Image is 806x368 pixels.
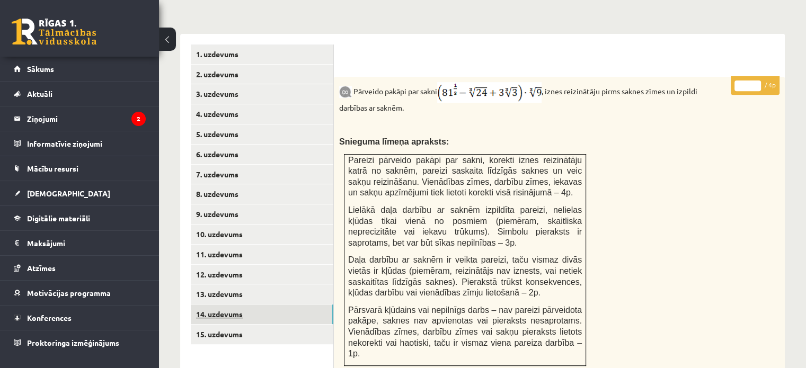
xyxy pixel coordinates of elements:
[27,313,72,322] span: Konferences
[339,137,449,146] span: Snieguma līmeņa apraksts:
[27,106,146,131] legend: Ziņojumi
[191,284,333,304] a: 13. uzdevums
[348,205,582,247] span: Lielākā daļa darbību ar saknēm izpildīta pareizi, nelielas kļūdas tikai vienā no posmiem (piemēra...
[348,306,582,358] span: Pārsvarā kļūdains vai nepilnīgs darbs – nav pareizi pārveidota pakāpe, saknes nav apvienotas vai ...
[191,204,333,224] a: 9. uzdevums
[27,288,111,298] span: Motivācijas programma
[14,57,146,81] a: Sākums
[14,156,146,181] a: Mācību resursi
[339,86,352,98] img: 9k=
[27,189,110,198] span: [DEMOGRAPHIC_DATA]
[191,65,333,84] a: 2. uzdevums
[14,231,146,255] a: Maksājumi
[191,325,333,344] a: 15. uzdevums
[191,104,333,124] a: 4. uzdevums
[731,76,780,95] p: / 4p
[14,181,146,205] a: [DEMOGRAPHIC_DATA]
[191,84,333,104] a: 3. uzdevums
[27,131,146,156] legend: Informatīvie ziņojumi
[14,306,146,330] a: Konferences
[131,112,146,126] i: 2
[11,11,429,22] body: Bagātinātā teksta redaktors, wiswyg-editor-user-answer-47433904682060
[12,19,96,45] a: Rīgas 1. Tālmācības vidusskola
[14,106,146,131] a: Ziņojumi2
[27,338,119,347] span: Proktoringa izmēģinājums
[27,64,54,74] span: Sākums
[191,44,333,64] a: 1. uzdevums
[191,145,333,164] a: 6. uzdevums
[27,263,56,273] span: Atzīmes
[191,265,333,284] a: 12. uzdevums
[191,124,333,144] a: 5. uzdevums
[27,231,146,255] legend: Maksājumi
[14,82,146,106] a: Aktuāli
[344,59,348,64] img: Balts.png
[191,165,333,184] a: 7. uzdevums
[27,89,52,98] span: Aktuāli
[14,256,146,280] a: Atzīmes
[348,255,582,297] span: Daļa darbību ar saknēm ir veikta pareizi, taču vismaz divās vietās ir kļūdas (piemēram, reizinātā...
[14,330,146,355] a: Proktoringa izmēģinājums
[191,225,333,244] a: 10. uzdevums
[27,164,78,173] span: Mācību resursi
[191,184,333,204] a: 8. uzdevums
[437,82,542,103] img: r8L9T77rCIFMy8u4ZIKQhPPOdZDB3jdDoO39zG8GRwjXEoHAJ0sAQ3cOgX9P6EqO73lTtAAAAABJRU5ErkJggg==
[14,281,146,305] a: Motivācijas programma
[191,245,333,264] a: 11. uzdevums
[191,304,333,324] a: 14. uzdevums
[339,82,727,113] p: Pārveido pakāpi par sakni , iznes reizinātāju pirms saknes zīmes un izpildi darbības ar saknēm.
[27,213,90,223] span: Digitālie materiāli
[348,156,582,198] span: Pareizi pārveido pakāpi par sakni, korekti iznes reizinātāju katrā no saknēm, pareizi saskaita lī...
[14,131,146,156] a: Informatīvie ziņojumi
[14,206,146,230] a: Digitālie materiāli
